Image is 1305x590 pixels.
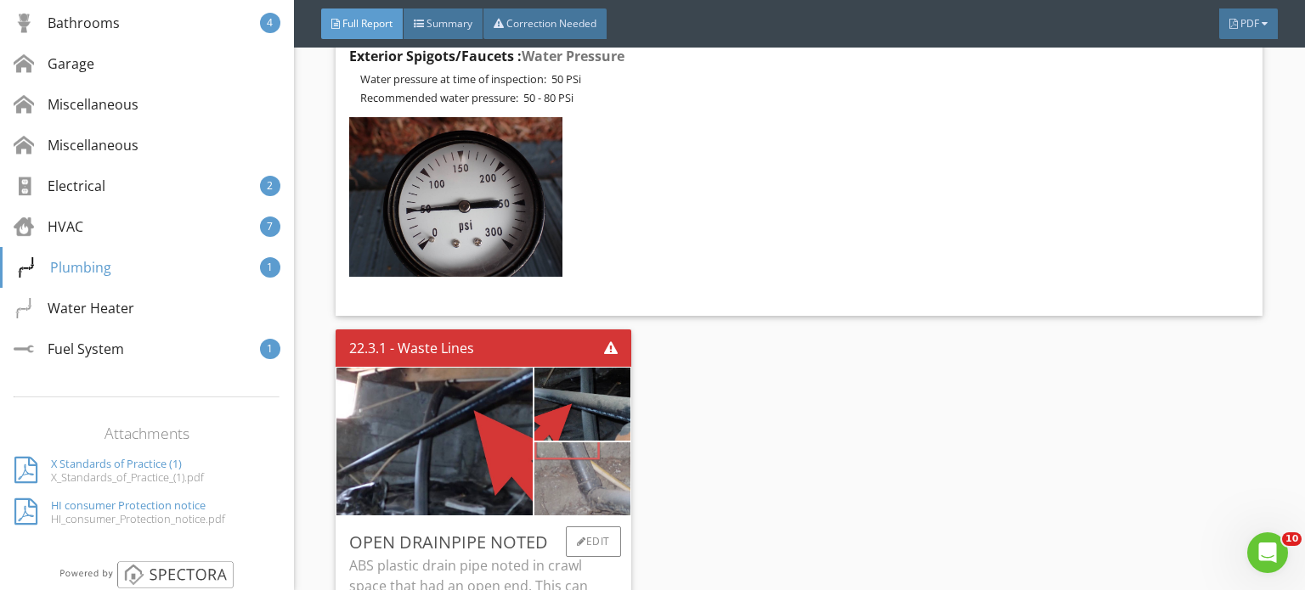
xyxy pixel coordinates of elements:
[14,176,105,196] div: Electrical
[360,72,1249,86] p: Water pressure at time of inspection: 50 PSi
[349,338,474,358] div: 22.3.1 - Waste Lines
[260,13,280,33] div: 4
[14,339,124,359] div: Fuel System
[1282,532,1302,546] span: 10
[14,216,83,237] div: HVAC
[14,94,138,115] div: Miscellaneous
[14,492,279,533] a: HI consumer Protection notice HI_consumer_Protection_notice.pdf
[51,512,225,525] div: HI_consumer_Protection_notice.pdf
[16,257,111,278] div: Plumbing
[260,176,280,196] div: 2
[462,314,703,494] img: data
[522,47,624,65] span: Water Pressure
[51,498,225,512] div: HI consumer Protection notice
[14,13,120,33] div: Bathrooms
[349,530,618,555] div: Open drainpipe noted
[462,389,703,569] img: data
[349,47,624,65] strong: Exterior Spigots/Faucets :
[14,298,134,318] div: Water Heater
[51,457,204,470] div: X Standards of Practice (1)
[14,53,94,74] div: Garage
[1247,532,1288,573] iframe: Intercom live chat
[360,91,1249,104] p: Recommended water pressure: 50 - 80 PSi
[14,135,138,155] div: Miscellaneous
[427,16,472,31] span: Summary
[51,470,204,484] div: X_Standards_of_Practice_(1).pdf
[506,16,596,31] span: Correction Needed
[349,117,562,277] img: data
[342,16,393,31] span: Full Report
[566,526,621,557] div: Edit
[260,339,280,359] div: 1
[14,450,279,492] a: X Standards of Practice (1) X_Standards_of_Practice_(1).pdf
[1240,16,1259,31] span: PDF
[57,560,236,587] img: powered_by_spectora_2.png
[260,257,280,278] div: 1
[260,216,280,237] div: 7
